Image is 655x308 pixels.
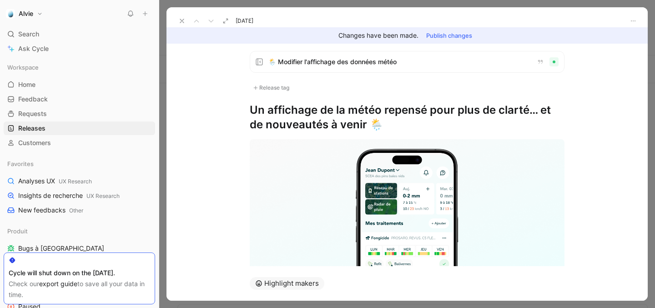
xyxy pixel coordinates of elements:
[4,174,155,188] a: Analyses UXUX Research
[4,121,155,135] a: Releases
[19,10,33,18] h1: Alvie
[250,277,324,290] button: Highlight makers
[59,178,92,185] span: UX Research
[4,78,155,91] a: Home
[18,43,49,54] span: Ask Cycle
[4,203,155,217] a: New feedbacksOther
[18,244,104,253] span: Bugs à [GEOGRAPHIC_DATA]
[422,29,476,42] button: Publish changes
[18,109,47,118] span: Requests
[250,84,564,92] div: Release tag
[4,7,45,20] button: AlvieAlvie
[4,242,155,255] a: Bugs à [GEOGRAPHIC_DATA]
[7,159,34,168] span: Favorites
[250,103,564,132] h1: Un affichage de la météo repensé pour plus de clarté… et de nouveautés à venir 🌦️
[4,224,155,238] div: Produit
[9,278,150,300] div: Check our to save all your data in time.
[9,268,150,278] div: Cycle will shut down on the [DATE].
[18,177,92,186] span: Analyses UX
[250,82,292,93] div: Release tag
[18,124,45,133] span: Releases
[4,61,155,74] div: Workspace
[86,192,120,199] span: UX Research
[18,138,51,147] span: Customers
[4,27,155,41] div: Search
[4,42,155,56] a: Ask Cycle
[7,227,28,236] span: Produit
[18,95,48,104] span: Feedback
[6,9,15,18] img: Alvie
[69,207,83,214] span: Other
[268,56,529,67] span: 🌦️ Modifier l'affichage des données météo
[4,136,155,150] a: Customers
[4,189,155,202] a: Insights de rechercheUX Research
[4,92,155,106] a: Feedback
[4,107,155,121] a: Requests
[4,157,155,171] div: Favorites
[39,280,77,288] a: export guide
[18,191,120,201] span: Insights de recherche
[166,27,648,44] div: Changes have been made.
[7,63,39,72] span: Workspace
[18,206,83,215] span: New feedbacks
[18,29,39,40] span: Search
[18,80,35,89] span: Home
[236,17,253,25] span: [DATE]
